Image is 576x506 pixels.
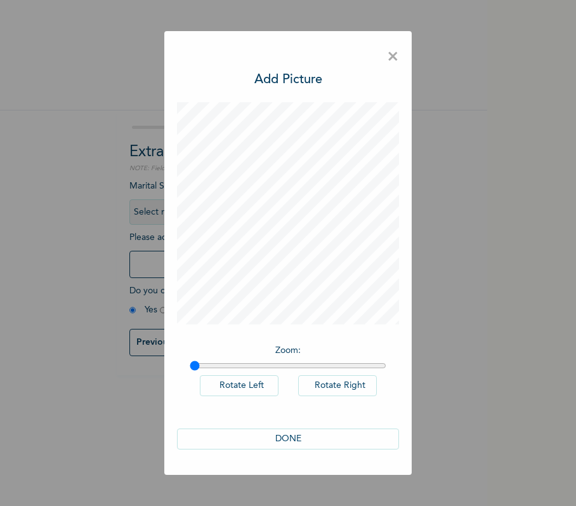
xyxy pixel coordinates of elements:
[387,44,399,70] span: ×
[298,375,377,396] button: Rotate Right
[254,70,322,90] h3: Add Picture
[129,233,358,284] span: Please add a recent Passport Photograph
[200,375,278,396] button: Rotate Left
[190,344,386,357] p: Zoom :
[177,429,399,449] button: DONE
